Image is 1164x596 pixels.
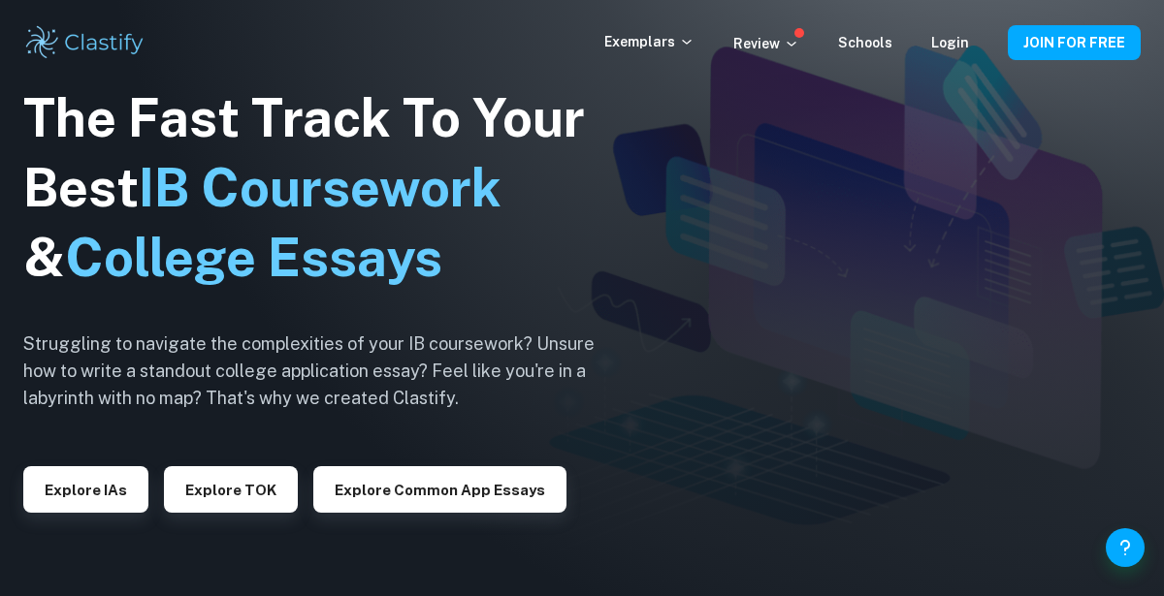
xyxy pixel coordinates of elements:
button: Help and Feedback [1106,528,1145,567]
p: Review [733,33,799,54]
a: Schools [838,35,892,50]
p: Exemplars [604,31,695,52]
span: IB Coursework [139,157,501,218]
h1: The Fast Track To Your Best & [23,83,625,293]
button: JOIN FOR FREE [1008,25,1141,60]
button: Explore TOK [164,466,298,513]
a: Login [931,35,969,50]
h6: Struggling to navigate the complexities of your IB coursework? Unsure how to write a standout col... [23,330,625,412]
a: Explore TOK [164,480,298,498]
button: Explore IAs [23,466,148,513]
a: Explore Common App essays [313,480,566,498]
button: Explore Common App essays [313,466,566,513]
img: Clastify logo [23,23,146,62]
span: College Essays [65,227,442,288]
a: Explore IAs [23,480,148,498]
